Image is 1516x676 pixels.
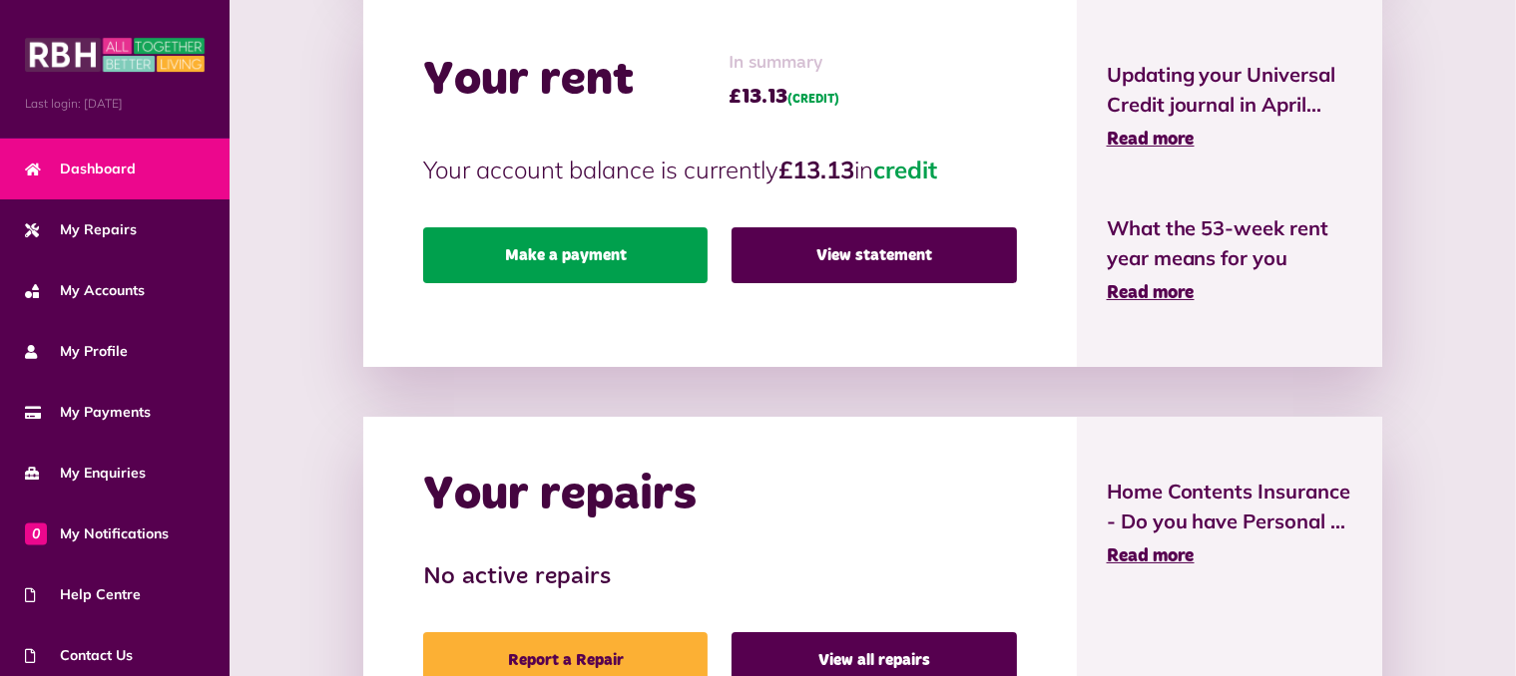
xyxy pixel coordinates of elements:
[1107,547,1195,565] span: Read more
[1107,477,1352,570] a: Home Contents Insurance - Do you have Personal ... Read more
[25,95,205,113] span: Last login: [DATE]
[1107,60,1352,154] a: Updating your Universal Credit journal in April... Read more
[423,52,634,110] h2: Your rent
[1107,131,1195,149] span: Read more
[1107,477,1352,536] span: Home Contents Insurance - Do you have Personal ...
[873,155,937,184] span: credit
[25,645,133,666] span: Contact Us
[787,94,839,106] span: (CREDIT)
[25,463,146,484] span: My Enquiries
[25,341,128,362] span: My Profile
[423,152,1017,187] p: Your account balance is currently in
[1107,213,1352,307] a: What the 53-week rent year means for you Read more
[25,219,137,240] span: My Repairs
[729,50,839,77] span: In summary
[25,522,47,544] span: 0
[25,402,151,423] span: My Payments
[729,82,839,112] span: £13.13
[25,584,141,605] span: Help Centre
[1107,284,1195,302] span: Read more
[423,227,708,283] a: Make a payment
[25,35,205,75] img: MyRBH
[778,155,854,184] strong: £13.13
[25,159,136,179] span: Dashboard
[423,563,1017,592] h3: No active repairs
[25,523,169,544] span: My Notifications
[25,280,145,301] span: My Accounts
[732,227,1016,283] a: View statement
[1107,213,1352,273] span: What the 53-week rent year means for you
[423,467,697,524] h2: Your repairs
[1107,60,1352,120] span: Updating your Universal Credit journal in April...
